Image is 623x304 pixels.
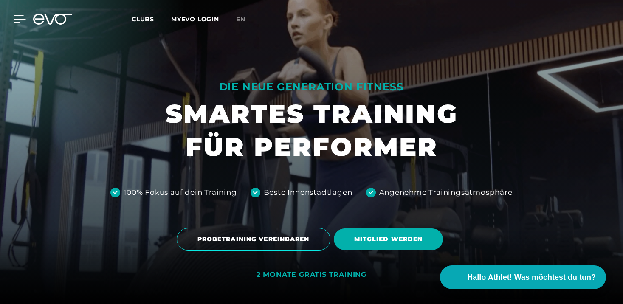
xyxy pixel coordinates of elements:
div: 100% Fokus auf dein Training [124,187,237,198]
button: Hallo Athlet! Was möchtest du tun? [440,265,606,289]
div: DIE NEUE GENERATION FITNESS [166,80,458,94]
span: Clubs [132,15,154,23]
a: en [236,14,256,24]
a: Clubs [132,15,171,23]
a: PROBETRAINING VEREINBAREN [177,222,334,257]
span: MITGLIED WERDEN [354,235,423,244]
div: 2 MONATE GRATIS TRAINING [257,270,366,279]
span: en [236,15,245,23]
div: Beste Innenstadtlagen [264,187,352,198]
a: MYEVO LOGIN [171,15,219,23]
div: Angenehme Trainingsatmosphäre [379,187,513,198]
a: MITGLIED WERDEN [334,222,447,256]
span: Hallo Athlet! Was möchtest du tun? [467,272,596,283]
h1: SMARTES TRAINING FÜR PERFORMER [166,97,458,163]
span: PROBETRAINING VEREINBAREN [197,235,310,244]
